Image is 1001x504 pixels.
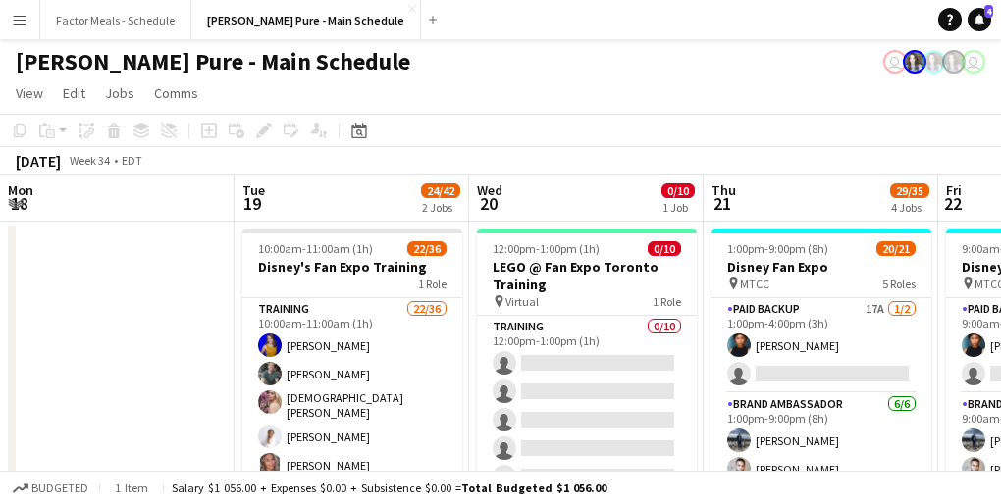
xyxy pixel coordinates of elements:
span: Fri [946,181,962,199]
span: 1:00pm-9:00pm (8h) [727,241,828,256]
span: 20/21 [876,241,916,256]
span: Week 34 [65,153,114,168]
span: 19 [239,192,265,215]
div: 4 Jobs [891,200,928,215]
app-user-avatar: Ashleigh Rains [942,50,966,74]
app-user-avatar: Leticia Fayzano [883,50,907,74]
span: 24/42 [421,183,460,198]
span: Thu [711,181,736,199]
a: 4 [968,8,991,31]
span: 18 [5,192,33,215]
button: [PERSON_NAME] Pure - Main Schedule [191,1,421,39]
span: Wed [477,181,502,199]
a: View [8,80,51,106]
app-user-avatar: Tifany Scifo [962,50,985,74]
span: 1 Role [653,294,681,309]
span: Virtual [505,294,539,309]
span: 12:00pm-1:00pm (1h) [493,241,600,256]
div: [DATE] [16,151,61,171]
app-card-role: Paid Backup17A1/21:00pm-4:00pm (3h)[PERSON_NAME] [711,298,931,393]
span: Comms [154,84,198,102]
span: 0/10 [661,183,695,198]
span: Budgeted [31,481,88,495]
h3: Disney's Fan Expo Training [242,258,462,276]
span: 1 Role [418,277,447,291]
span: 4 [984,5,993,18]
div: EDT [122,153,142,168]
div: 2 Jobs [422,200,459,215]
span: 5 Roles [882,277,916,291]
div: Salary $1 056.00 + Expenses $0.00 + Subsistence $0.00 = [172,480,606,495]
span: 21 [709,192,736,215]
div: 1 Job [662,200,694,215]
span: 1 item [108,480,155,495]
h1: [PERSON_NAME] Pure - Main Schedule [16,47,410,76]
span: 29/35 [890,183,929,198]
span: 0/10 [648,241,681,256]
span: Tue [242,181,265,199]
span: 20 [474,192,502,215]
a: Jobs [97,80,142,106]
h3: LEGO @ Fan Expo Toronto Training [477,258,697,293]
span: Edit [63,84,85,102]
span: 10:00am-11:00am (1h) [258,241,373,256]
app-user-avatar: Ashleigh Rains [922,50,946,74]
app-user-avatar: Ashleigh Rains [903,50,926,74]
span: View [16,84,43,102]
span: Mon [8,181,33,199]
h3: Disney Fan Expo [711,258,931,276]
button: Factor Meals - Schedule [40,1,191,39]
span: Jobs [105,84,134,102]
span: MTCC [740,277,769,291]
span: 22/36 [407,241,447,256]
button: Budgeted [10,478,91,499]
span: Total Budgeted $1 056.00 [461,480,606,495]
span: 22 [943,192,962,215]
a: Comms [146,80,206,106]
a: Edit [55,80,93,106]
